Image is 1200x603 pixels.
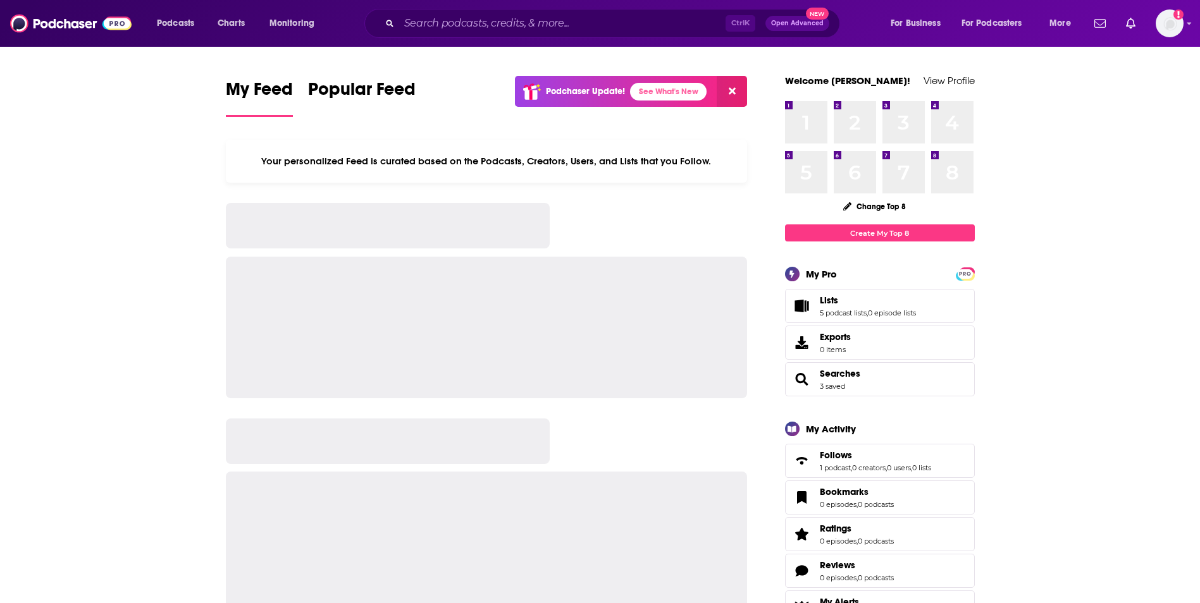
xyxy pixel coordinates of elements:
a: Create My Top 8 [785,224,975,241]
a: 0 lists [912,463,931,472]
button: open menu [261,13,331,33]
a: View Profile [924,75,975,87]
span: Follows [785,444,975,478]
span: Follows [820,449,852,461]
span: , [886,463,887,472]
span: For Podcasters [962,15,1022,32]
img: User Profile [1156,9,1184,37]
button: open menu [882,13,956,33]
a: 0 podcasts [858,537,894,545]
span: My Feed [226,78,293,107]
a: Ratings [789,525,815,543]
button: Show profile menu [1156,9,1184,37]
span: , [857,537,858,545]
span: Ratings [820,523,851,534]
svg: Add a profile image [1173,9,1184,20]
a: PRO [958,269,973,278]
span: , [857,500,858,509]
a: Show notifications dropdown [1121,13,1141,34]
a: Searches [820,368,860,379]
a: 3 saved [820,382,845,391]
a: Exports [785,326,975,360]
span: 0 items [820,345,851,354]
span: Reviews [820,559,855,571]
span: Lists [820,295,838,306]
span: Popular Feed [308,78,416,107]
a: 1 podcast [820,463,851,472]
a: Welcome [PERSON_NAME]! [785,75,910,87]
span: Bookmarks [785,480,975,515]
a: 0 podcasts [858,500,894,509]
span: New [806,8,829,20]
p: Podchaser Update! [546,86,625,97]
span: Ratings [785,517,975,551]
a: Follows [789,452,815,470]
div: Search podcasts, credits, & more... [376,9,852,38]
div: My Activity [806,423,856,435]
img: Podchaser - Follow, Share and Rate Podcasts [10,11,132,35]
span: Searches [785,362,975,396]
a: See What's New [630,83,707,100]
span: Monitoring [269,15,314,32]
a: 0 creators [852,463,886,472]
a: 0 podcasts [858,573,894,582]
a: Reviews [789,562,815,580]
span: Ctrl K [726,15,755,32]
a: 0 episode lists [868,308,916,317]
a: Follows [820,449,931,461]
input: Search podcasts, credits, & more... [399,13,726,33]
span: , [851,463,852,472]
span: Bookmarks [820,486,869,497]
span: More [1049,15,1071,32]
a: Show notifications dropdown [1089,13,1111,34]
span: Exports [820,331,851,343]
span: , [867,308,868,317]
a: Lists [789,297,815,315]
span: For Business [891,15,941,32]
span: Lists [785,289,975,323]
a: Ratings [820,523,894,534]
a: Bookmarks [820,486,894,497]
span: Open Advanced [771,20,824,27]
a: Charts [209,13,252,33]
a: 0 users [887,463,911,472]
a: Searches [789,370,815,388]
span: , [857,573,858,582]
a: Bookmarks [789,489,815,506]
div: Your personalized Feed is curated based on the Podcasts, Creators, Users, and Lists that you Follow. [226,140,748,183]
span: Logged in as TinaPugh [1156,9,1184,37]
a: 0 episodes [820,573,857,582]
span: Exports [789,334,815,351]
span: Reviews [785,554,975,588]
button: Open AdvancedNew [765,16,829,31]
button: Change Top 8 [836,198,914,214]
button: open menu [148,13,211,33]
span: , [911,463,912,472]
button: open menu [1041,13,1087,33]
button: open menu [953,13,1041,33]
a: Lists [820,295,916,306]
div: My Pro [806,268,837,280]
a: 5 podcast lists [820,308,867,317]
a: 0 episodes [820,500,857,509]
a: Reviews [820,559,894,571]
a: My Feed [226,78,293,117]
span: PRO [958,269,973,279]
a: 0 episodes [820,537,857,545]
span: Charts [218,15,245,32]
a: Popular Feed [308,78,416,117]
span: Podcasts [157,15,194,32]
